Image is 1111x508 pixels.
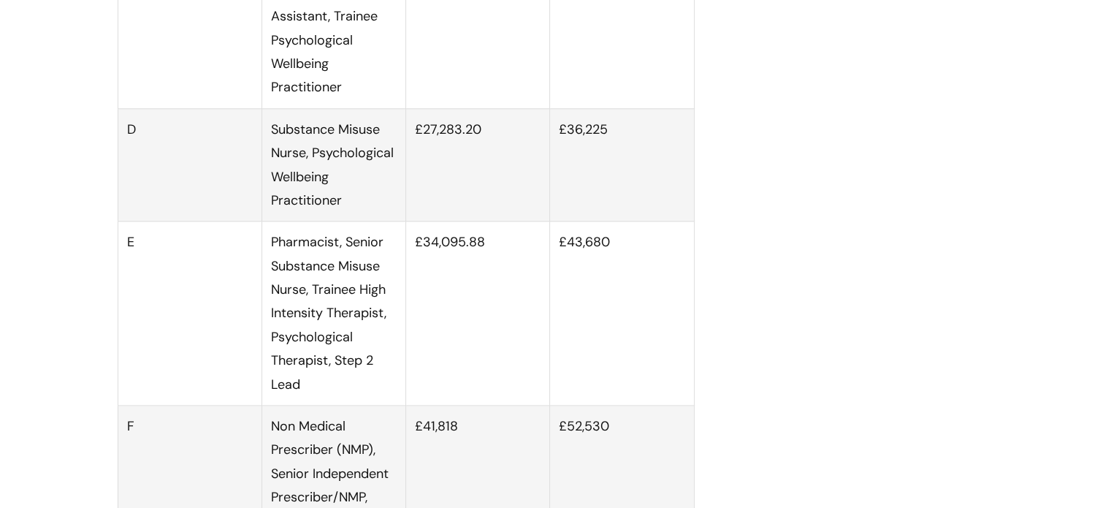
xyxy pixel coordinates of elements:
[406,221,550,406] td: £34,095.88
[118,108,261,221] td: D
[406,108,550,221] td: £27,283.20
[118,221,261,406] td: E
[261,108,405,221] td: Substance Misuse Nurse, Psychological Wellbeing Practitioner
[550,221,694,406] td: £43,680
[261,221,405,406] td: Pharmacist, Senior Substance Misuse Nurse, Trainee High Intensity Therapist, Psychological Therap...
[550,108,694,221] td: £36,225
